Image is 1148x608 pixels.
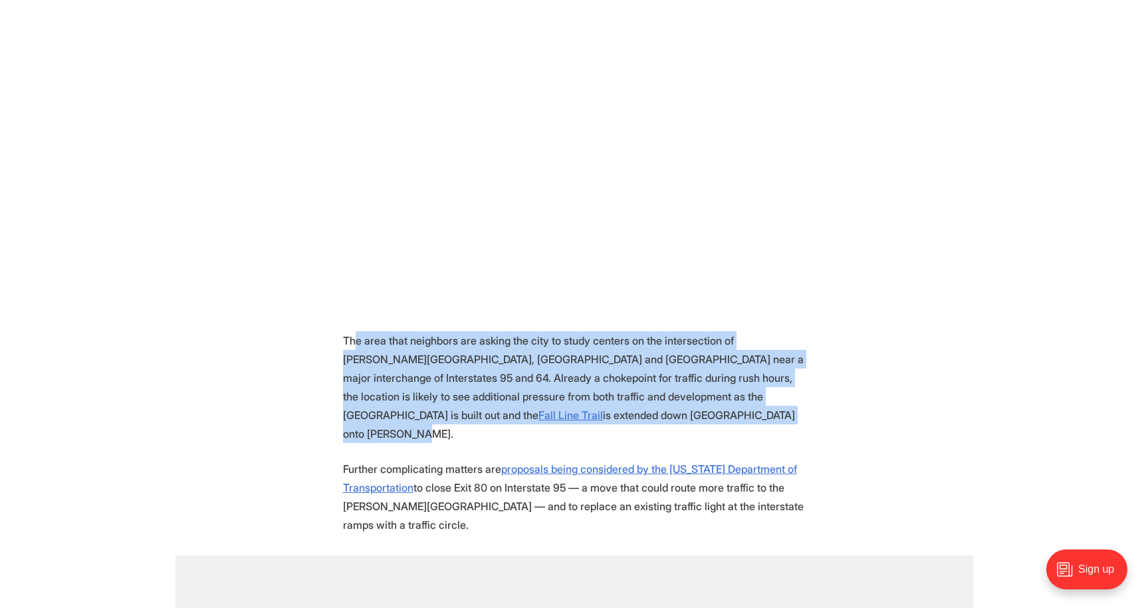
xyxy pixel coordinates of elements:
a: proposals being considered by the [US_STATE] Department of Transportation [343,462,797,494]
iframe: portal-trigger [1035,543,1148,608]
p: The area that neighbors are asking the city to study centers on the intersection of [PERSON_NAME]... [343,331,806,443]
a: Fall Line Trail [538,408,603,422]
p: Further complicating matters are to close Exit 80 on Interstate 95 — a move that could route more... [343,460,806,534]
